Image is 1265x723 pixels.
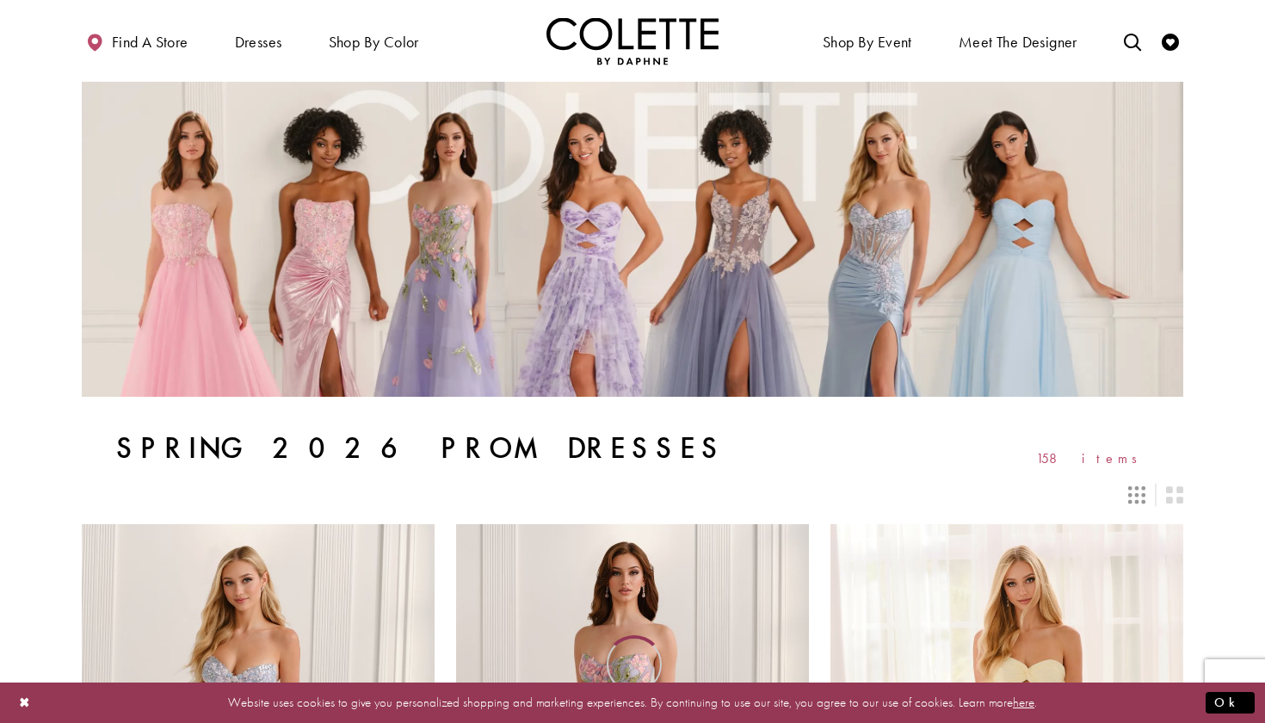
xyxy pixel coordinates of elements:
h1: Spring 2026 Prom Dresses [116,431,725,466]
span: 158 items [1036,451,1149,466]
span: Shop By Event [823,34,912,51]
a: Meet the designer [954,17,1082,65]
span: Dresses [235,34,282,51]
span: Switch layout to 2 columns [1166,486,1183,504]
span: Shop by color [329,34,419,51]
span: Dresses [231,17,287,65]
div: Layout Controls [71,476,1194,514]
button: Close Dialog [10,688,40,718]
button: Submit Dialog [1206,692,1255,714]
a: Visit Home Page [546,17,719,65]
span: Meet the designer [959,34,1077,51]
img: Colette by Daphne [546,17,719,65]
span: Shop By Event [818,17,916,65]
span: Find a store [112,34,188,51]
a: Find a store [82,17,192,65]
a: Toggle search [1120,17,1145,65]
span: Switch layout to 3 columns [1128,486,1145,504]
a: here [1013,694,1034,711]
span: Shop by color [324,17,423,65]
a: Check Wishlist [1157,17,1183,65]
p: Website uses cookies to give you personalized shopping and marketing experiences. By continuing t... [124,691,1141,714]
